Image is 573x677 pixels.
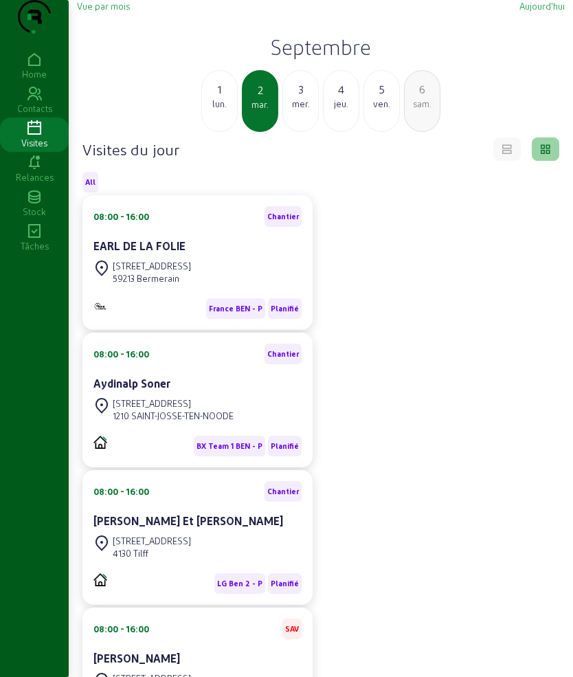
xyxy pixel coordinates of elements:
[271,304,299,313] span: Planifié
[196,441,262,451] span: BX Team 1 BEN - P
[113,547,191,559] div: 4130 Tilff
[93,377,170,390] cam-card-title: Aydinalp Soner
[93,348,149,360] div: 08:00 - 16:00
[113,397,234,410] div: [STREET_ADDRESS]
[405,98,440,110] div: sam.
[519,1,565,11] span: Aujourd'hui
[93,652,180,665] cam-card-title: [PERSON_NAME]
[324,81,359,98] div: 4
[202,98,237,110] div: lun.
[82,140,179,159] h4: Visites du jour
[364,98,399,110] div: ven.
[113,535,191,547] div: [STREET_ADDRESS]
[85,177,95,187] span: All
[267,487,299,496] span: Chantier
[243,82,277,98] div: 2
[113,410,234,422] div: 1210 SAINT-JOSSE-TEN-NOODE
[93,302,107,311] img: B2B - PVELEC
[113,260,191,272] div: [STREET_ADDRESS]
[283,98,318,110] div: mer.
[93,573,107,586] img: PVELEC
[285,624,299,634] span: SAV
[93,436,107,449] img: PVELEC
[267,349,299,359] span: Chantier
[217,579,262,588] span: LG Ben 2 - P
[271,579,299,588] span: Planifié
[209,304,262,313] span: France BEN - P
[93,239,186,252] cam-card-title: EARL DE LA FOLIE
[243,98,277,111] div: mar.
[405,81,440,98] div: 6
[364,81,399,98] div: 5
[93,485,149,498] div: 08:00 - 16:00
[283,81,318,98] div: 3
[271,441,299,451] span: Planifié
[113,272,191,285] div: 59213 Bermerain
[202,81,237,98] div: 1
[93,623,149,635] div: 08:00 - 16:00
[93,514,283,527] cam-card-title: [PERSON_NAME] Et [PERSON_NAME]
[77,34,565,59] h2: Septembre
[77,1,130,11] span: Vue par mois
[324,98,359,110] div: jeu.
[267,212,299,221] span: Chantier
[93,210,149,223] div: 08:00 - 16:00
